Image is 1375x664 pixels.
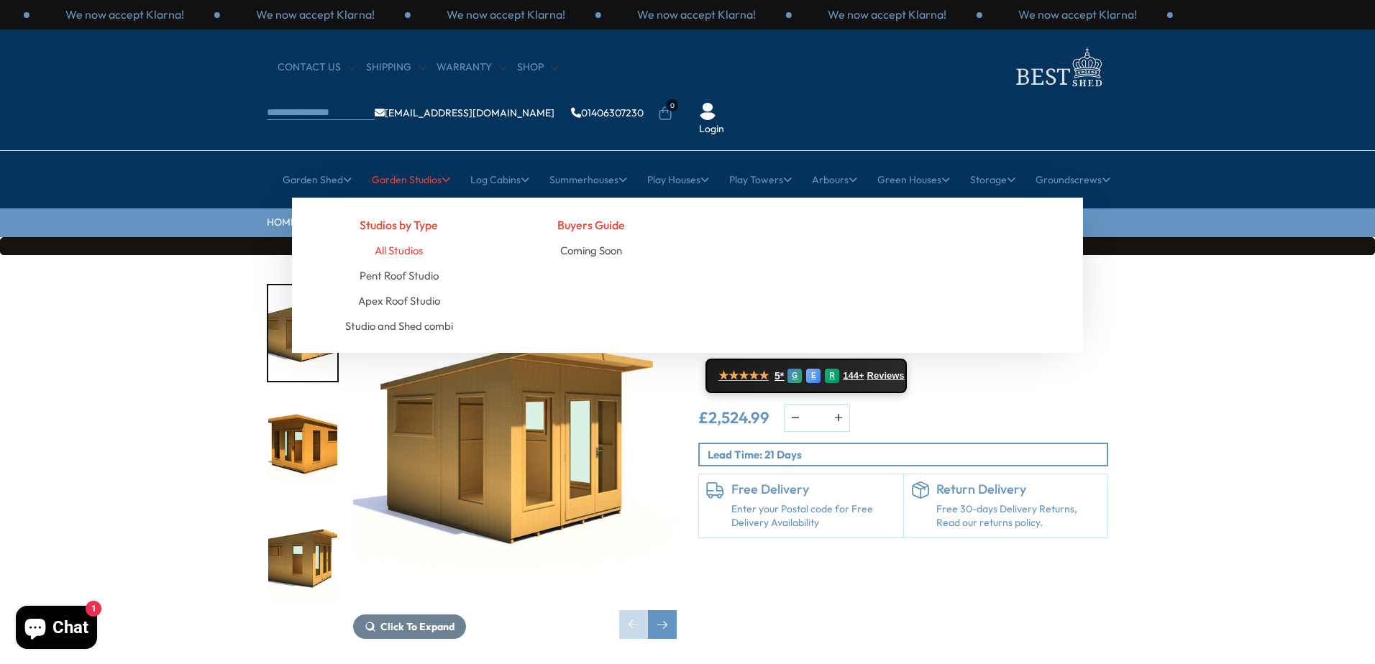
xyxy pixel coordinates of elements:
[470,162,529,198] a: Log Cabins
[729,162,792,198] a: Play Towers
[353,284,677,639] div: 1 / 22
[708,447,1107,462] p: Lead Time: 21 Days
[375,108,554,118] a: [EMAIL_ADDRESS][DOMAIN_NAME]
[267,509,339,607] div: 3 / 22
[375,238,423,263] a: All Studios
[787,369,802,383] div: G
[571,108,644,118] a: 01406307230
[372,162,450,198] a: Garden Studios
[982,6,1173,22] div: 3 / 3
[867,370,905,382] span: Reviews
[698,410,769,425] ins: £2,524.99
[29,6,220,22] div: 1 / 3
[220,6,411,22] div: 2 / 3
[792,6,982,22] div: 2 / 3
[517,60,558,75] a: Shop
[1008,44,1108,91] img: logo
[267,284,339,382] div: 1 / 22
[812,162,857,198] a: Arbours
[12,606,101,653] inbox-online-store-chat: Shopify online store chat
[268,510,337,606] img: Miami8x10g060_200x200.jpg
[843,370,864,382] span: 144+
[731,502,896,530] a: Enter your Postal code for Free Delivery Availability
[647,162,709,198] a: Play Houses
[658,106,672,121] a: 0
[936,502,1101,530] p: Free 30-days Delivery Returns, Read our returns policy.
[828,6,946,22] p: We now accept Klarna!
[699,103,716,120] img: User Icon
[1018,6,1137,22] p: We now accept Klarna!
[267,397,339,495] div: 2 / 22
[268,285,337,381] img: Miami8x10g045_200x200.jpg
[666,99,678,111] span: 0
[358,288,440,313] a: Apex Roof Studio
[637,6,756,22] p: We now accept Klarna!
[970,162,1015,198] a: Storage
[366,60,426,75] a: Shipping
[1036,162,1110,198] a: Groundscrews
[380,620,454,633] span: Click To Expand
[806,369,821,383] div: E
[825,369,839,383] div: R
[283,162,352,198] a: Garden Shed
[345,313,453,338] a: Studio and Shed combi
[560,238,622,263] a: Coming Soon
[437,60,506,75] a: Warranty
[411,6,601,22] div: 3 / 3
[877,162,950,198] a: Green Houses
[256,6,375,22] p: We now accept Klarna!
[619,610,648,639] div: Previous slide
[718,369,769,382] span: ★★★★★
[648,610,677,639] div: Next slide
[936,481,1101,497] h6: Return Delivery
[447,6,565,22] p: We now accept Klarna!
[268,398,337,494] img: Miami8x10g-045_200x200.jpg
[601,6,792,22] div: 1 / 3
[65,6,184,22] p: We now accept Klarna!
[506,212,677,238] h4: Buyers Guide
[353,614,466,639] button: Click To Expand
[278,60,355,75] a: CONTACT US
[360,263,439,288] a: Pent Roof Studio
[705,359,907,393] a: ★★★★★ 5* G E R 144+ Reviews
[314,212,485,238] h4: Studios by Type
[731,481,896,497] h6: Free Delivery
[267,216,296,230] a: HOME
[353,284,677,607] img: Miami 8x10 Premium Summerhouse
[549,162,627,198] a: Summerhouses
[699,122,724,137] a: Login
